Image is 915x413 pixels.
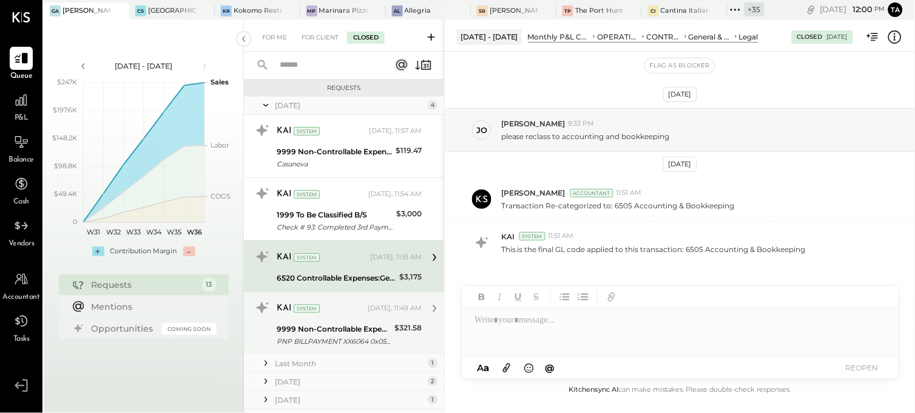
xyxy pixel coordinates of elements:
[295,32,345,44] div: For Client
[545,362,555,374] span: @
[805,3,817,16] div: copy link
[167,228,181,236] text: W35
[474,289,490,305] button: Bold
[501,231,515,242] span: KAI
[744,2,765,16] div: + 35
[820,4,885,15] div: [DATE]
[457,29,522,44] div: [DATE] - [DATE]
[277,335,391,347] div: PNP BILLPAYMENT XX6064 0x0525EK
[838,360,886,376] button: REOPEN
[501,118,566,129] span: [PERSON_NAME]
[183,247,195,256] div: -
[492,289,508,305] button: Italic
[50,5,61,16] div: GA
[275,377,425,387] div: [DATE]
[663,87,697,102] div: [DATE]
[250,84,438,92] div: Requests
[277,272,396,284] div: 6520 Controllable Expenses:General & Administrative Expenses:Legal
[528,32,591,42] div: Monthly P&L Comparison
[294,127,320,135] div: System
[277,209,393,221] div: 1999 To Be Classified B/S
[661,6,709,16] div: Cantina Italiana
[501,200,735,211] p: Transaction Re-categorized to: 6505 Accounting & Bookkeeping
[399,271,422,283] div: $3,175
[541,360,558,375] button: @
[1,89,42,124] a: P&L
[405,6,431,16] div: Allegria
[689,32,733,42] div: General & Administrative Expenses
[277,302,291,315] div: KAI
[396,145,422,157] div: $119.47
[557,289,573,305] button: Unordered List
[510,289,526,305] button: Underline
[369,126,422,136] div: [DATE], 11:57 AM
[277,188,291,200] div: KAI
[92,247,104,256] div: +
[234,6,282,16] div: Kokomo Restaurant
[211,78,229,86] text: Sales
[186,228,201,236] text: W36
[476,125,487,136] div: jo
[663,157,697,172] div: [DATE]
[368,189,422,199] div: [DATE], 11:54 AM
[549,231,574,241] span: 11:51 AM
[3,292,40,303] span: Accountant
[370,253,422,262] div: [DATE], 11:51 AM
[92,323,156,335] div: Opportunities
[126,228,141,236] text: W33
[92,301,211,313] div: Mentions
[162,323,217,335] div: Coming Soon
[490,6,538,16] div: [PERSON_NAME] Restaurant & Deli
[92,279,196,291] div: Requests
[797,33,823,41] div: Closed
[501,188,566,198] span: [PERSON_NAME]
[645,58,715,73] button: Flag as Blocker
[15,113,29,124] span: P&L
[8,155,34,166] span: Balance
[519,232,545,241] div: System
[428,395,437,404] div: 1
[501,131,670,142] p: please reclass to accounting and bookkeeping
[528,289,544,305] button: Strikethrough
[211,192,231,200] text: COGS
[575,6,624,16] div: The Port Hunter
[849,4,873,15] span: 12 : 00
[277,125,291,137] div: KAI
[604,289,620,305] button: Add URL
[275,395,425,405] div: [DATE]
[54,162,77,170] text: $98.8K
[306,5,317,16] div: MP
[294,304,320,313] div: System
[477,5,488,16] div: SR
[62,6,111,16] div: [PERSON_NAME] Arso
[106,228,121,236] text: W32
[501,244,806,254] p: This is the final GL code applied to this transaction: 6505 Accounting & Bookkeeping
[275,100,425,111] div: [DATE]
[275,358,425,369] div: Last Month
[92,61,195,71] div: [DATE] - [DATE]
[10,71,33,82] span: Queue
[54,189,77,198] text: $49.4K
[1,131,42,166] a: Balance
[110,247,177,256] div: Contribution Margin
[256,32,293,44] div: For Me
[1,214,42,250] a: Vendors
[392,5,403,16] div: Al
[52,134,77,142] text: $148.2K
[428,358,437,368] div: 1
[570,189,613,197] div: Accountant
[277,323,391,335] div: 9999 Non-Controllable Expenses:Other Income and Expenses:To Be Classified P&L
[646,32,682,42] div: CONTROLLABLE EXPENSES
[484,362,489,374] span: a
[319,6,368,16] div: Marinara Pizza- [GEOGRAPHIC_DATA]
[739,32,758,42] div: Legal
[277,251,291,264] div: KAI
[875,5,885,13] span: pm
[211,141,229,149] text: Labor
[888,2,903,17] button: Ta
[1,310,42,345] a: Tasks
[616,188,642,198] span: 11:51 AM
[569,119,595,129] span: 9:33 PM
[394,322,422,334] div: $321.58
[53,106,77,114] text: $197.6K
